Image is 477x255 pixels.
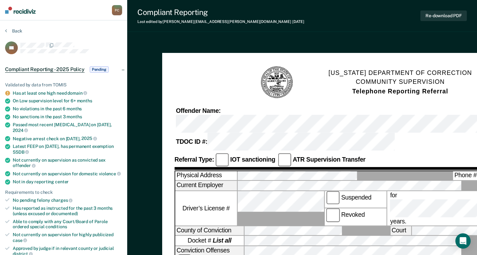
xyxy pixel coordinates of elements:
span: [DATE] [292,19,304,24]
span: conditions [45,224,67,229]
button: Re-download PDF [420,11,467,21]
div: Validated by data from TOMIS [5,82,122,88]
img: Recidiviz [5,7,36,14]
div: P C [112,5,122,15]
div: Requirements to check [5,190,122,195]
div: Able to comply with any Court/Board of Parole ordered special [13,219,122,230]
strong: List all [213,237,232,244]
span: months [66,114,82,119]
div: Compliant Reporting [137,8,304,17]
h1: [US_STATE] DEPARTMENT OF CORRECTION COMMUNITY SUPERVISION [328,69,472,96]
div: Last edited by [PERSON_NAME][EMAIL_ADDRESS][PERSON_NAME][DOMAIN_NAME] [137,19,304,24]
strong: TDOC ID #: [176,138,207,145]
span: Pending [90,66,109,73]
div: Not currently on supervision for highly publicized [13,232,122,243]
label: Driver’s License # [175,191,237,225]
div: Open Intercom Messenger [455,233,471,249]
span: 2025 [81,136,97,141]
span: charges [51,198,73,203]
span: Compliant Reporting - 2025 Policy [5,66,85,73]
strong: Telephone Reporting Referral [352,88,448,95]
div: No sanctions in the past 3 [13,114,122,120]
button: PC [112,5,122,15]
label: Court [390,226,411,236]
span: months [66,106,82,111]
button: Back [5,28,22,34]
strong: ATR Supervision Transfer [293,156,366,163]
div: Not currently on supervision as convicted sex [13,157,122,168]
div: Not currently on supervision for domestic [13,171,122,177]
label: Physical Address [175,171,237,180]
span: violence [99,171,121,176]
input: Suspended [326,191,340,205]
div: Has reported as instructed for the past 3 months (unless excused or [13,206,122,216]
div: Not in day reporting [13,179,122,185]
span: months [77,98,92,103]
img: TN Seal [260,65,294,100]
input: ATR Supervision Transfer [278,153,291,166]
span: SSDB [13,149,29,155]
div: No violations in the past 6 [13,106,122,112]
span: 2024 [13,128,28,133]
input: Revoked [326,209,340,222]
span: offender [13,163,36,168]
span: case [13,238,27,243]
span: documented) [51,211,78,216]
div: On Low supervision level for 6+ [13,98,122,104]
div: No pending felony [13,197,122,203]
label: Revoked [325,209,387,226]
label: Suspended [325,191,387,208]
div: Latest FEEP on [DATE], has permanent exemption [13,144,122,155]
input: IOT sanctioning [215,153,229,166]
strong: IOT sanctioning [230,156,275,163]
strong: Referral Type: [175,156,214,163]
label: County of Conviction [175,226,244,236]
span: Docket # [188,237,232,245]
strong: Offender Name: [176,107,221,114]
div: Negative arrest check on [DATE], [13,136,122,142]
div: Passed most recent [MEDICAL_DATA] on [DATE], [13,122,122,133]
span: center [55,179,69,184]
label: Current Employer [175,181,237,190]
div: Has at least one high need domain [13,90,122,96]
